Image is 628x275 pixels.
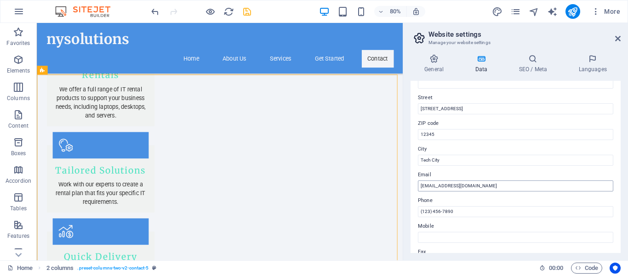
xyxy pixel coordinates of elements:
[7,95,30,102] p: Columns
[388,6,403,17] h6: 80%
[411,54,461,73] h4: General
[510,6,521,17] button: pages
[428,39,602,47] h3: Manage your website settings
[567,6,578,17] i: Publish
[555,264,557,271] span: :
[241,6,252,17] button: save
[418,221,613,232] label: Mobile
[77,263,148,274] span: . preset-columns-two-v2-contact-5
[591,7,620,16] span: More
[6,177,31,185] p: Accordion
[8,122,29,129] p: Content
[152,265,156,270] i: This element is a customizable preset
[549,263,563,274] span: 00 00
[565,4,580,19] button: publish
[6,39,30,47] p: Favorites
[7,263,33,274] a: Click to cancel selection. Double-click to open Pages
[223,6,234,17] i: Reload page
[418,118,613,129] label: ZIP code
[11,150,26,157] p: Boxes
[492,6,502,17] i: Design (Ctrl+Alt+Y)
[46,263,74,274] span: Click to select. Double-click to edit
[529,6,539,17] i: Navigator
[412,7,420,16] i: On resize automatically adjust zoom level to fit chosen device.
[242,6,252,17] i: Save (Ctrl+S)
[547,6,558,17] button: text_generator
[7,232,29,240] p: Features
[571,263,602,274] button: Code
[223,6,234,17] button: reload
[374,6,407,17] button: 80%
[610,263,621,274] button: Usercentrics
[418,169,613,180] label: Email
[575,263,598,274] span: Code
[418,195,613,206] label: Phone
[547,6,558,17] i: AI Writer
[428,30,621,39] h2: Website settings
[418,92,613,103] label: Street
[10,205,27,212] p: Tables
[492,6,503,17] button: design
[7,67,30,74] p: Elements
[150,6,160,17] i: Undo: Change text (Ctrl+Z)
[418,144,613,155] label: City
[46,263,157,274] nav: breadcrumb
[461,54,505,73] h4: Data
[565,54,621,73] h4: Languages
[588,4,624,19] button: More
[539,263,564,274] h6: Session time
[53,6,122,17] img: Editor Logo
[418,247,613,258] label: Fax
[510,6,521,17] i: Pages (Ctrl+Alt+S)
[529,6,540,17] button: navigator
[505,54,565,73] h4: SEO / Meta
[149,6,160,17] button: undo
